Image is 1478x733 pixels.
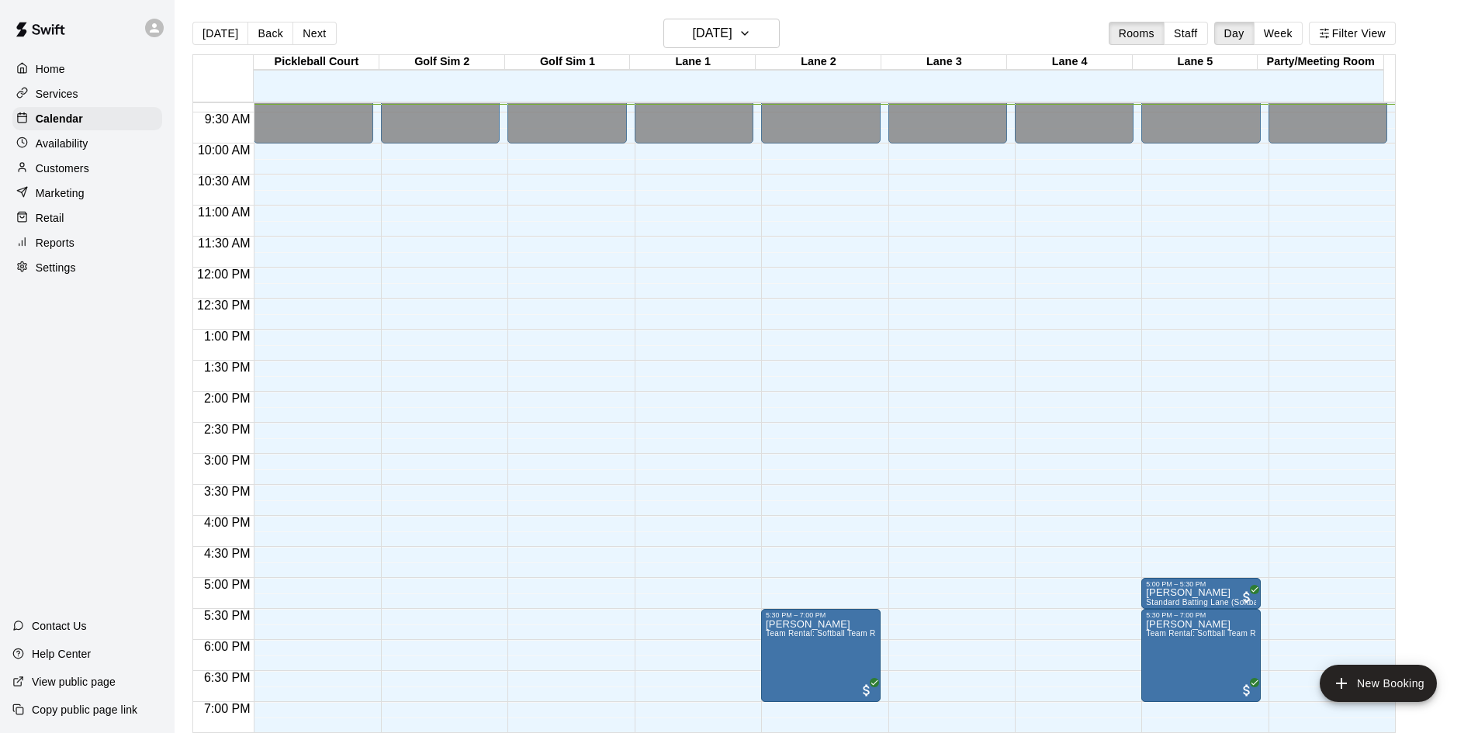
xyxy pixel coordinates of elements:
[1146,580,1255,588] div: 5:00 PM – 5:30 PM
[200,485,254,498] span: 3:30 PM
[1214,22,1255,45] button: Day
[36,111,83,126] p: Calendar
[12,231,162,254] a: Reports
[200,330,254,343] span: 1:00 PM
[1146,598,1309,607] span: Standard Batting Lane (Softball or Baseball)
[200,609,254,622] span: 5:30 PM
[12,206,162,230] a: Retail
[1007,55,1133,70] div: Lane 4
[200,392,254,405] span: 2:00 PM
[200,516,254,529] span: 4:00 PM
[36,161,89,176] p: Customers
[32,646,91,662] p: Help Center
[12,107,162,130] a: Calendar
[193,268,254,281] span: 12:00 PM
[1146,629,1361,638] span: Team Rental: Softball Team Rental 90 Minute (Two Lanes)
[756,55,881,70] div: Lane 2
[12,256,162,279] a: Settings
[1141,609,1260,702] div: 5:30 PM – 7:00 PM: Justin Humphres
[200,454,254,467] span: 3:00 PM
[200,547,254,560] span: 4:30 PM
[881,55,1007,70] div: Lane 3
[201,112,254,126] span: 9:30 AM
[630,55,756,70] div: Lane 1
[1109,22,1165,45] button: Rooms
[32,674,116,690] p: View public page
[1141,578,1260,609] div: 5:00 PM – 5:30 PM: Stephen Zitterkopf
[1133,55,1258,70] div: Lane 5
[36,61,65,77] p: Home
[1258,55,1383,70] div: Party/Meeting Room
[200,702,254,715] span: 7:00 PM
[12,182,162,205] a: Marketing
[766,629,981,638] span: Team Rental: Softball Team Rental 90 Minute (Two Lanes)
[1146,611,1255,619] div: 5:30 PM – 7:00 PM
[663,19,780,48] button: [DATE]
[1309,22,1396,45] button: Filter View
[194,143,254,157] span: 10:00 AM
[36,235,74,251] p: Reports
[36,86,78,102] p: Services
[36,136,88,151] p: Availability
[1239,683,1255,698] span: All customers have paid
[766,611,875,619] div: 5:30 PM – 7:00 PM
[12,57,162,81] a: Home
[32,702,137,717] p: Copy public page link
[12,132,162,155] a: Availability
[12,82,162,105] a: Services
[32,618,87,634] p: Contact Us
[200,671,254,684] span: 6:30 PM
[1320,665,1437,702] button: add
[194,237,254,250] span: 11:30 AM
[192,22,248,45] button: [DATE]
[36,185,85,201] p: Marketing
[505,55,631,70] div: Golf Sim 1
[194,175,254,188] span: 10:30 AM
[379,55,505,70] div: Golf Sim 2
[193,299,254,312] span: 12:30 PM
[859,683,874,698] span: All customers have paid
[247,22,293,45] button: Back
[36,260,76,275] p: Settings
[36,210,64,226] p: Retail
[200,578,254,591] span: 5:00 PM
[693,22,732,44] h6: [DATE]
[200,640,254,653] span: 6:00 PM
[1254,22,1303,45] button: Week
[761,609,880,702] div: 5:30 PM – 7:00 PM: Justin Humphres
[1239,590,1255,605] span: All customers have paid
[1164,22,1208,45] button: Staff
[292,22,336,45] button: Next
[12,157,162,180] a: Customers
[194,206,254,219] span: 11:00 AM
[200,361,254,374] span: 1:30 PM
[200,423,254,436] span: 2:30 PM
[254,55,379,70] div: Pickleball Court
